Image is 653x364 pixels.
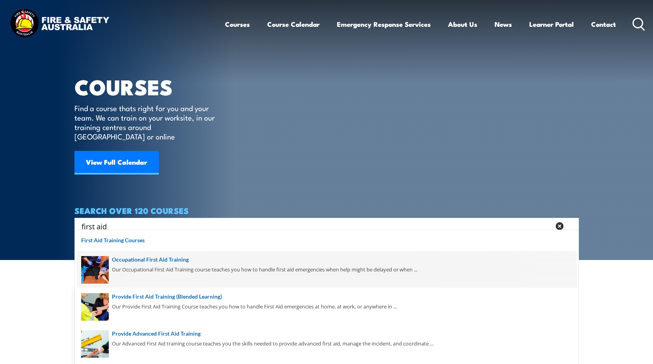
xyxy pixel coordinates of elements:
[81,236,572,245] a: First Aid Training Courses
[81,292,572,301] a: Provide First Aid Training (Blended Learning)
[529,14,574,35] a: Learner Portal
[591,14,616,35] a: Contact
[74,151,159,175] a: View Full Calendar
[83,221,552,232] form: Search form
[225,14,250,35] a: Courses
[337,14,431,35] a: Emergency Response Services
[448,14,477,35] a: About Us
[74,77,226,96] h1: COURSES
[74,103,218,141] p: Find a course thats right for you and your team. We can train on your worksite, in our training c...
[565,221,576,232] button: Search magnifier button
[81,255,572,264] a: Occupational First Aid Training
[267,14,320,35] a: Course Calendar
[74,206,579,215] h4: SEARCH OVER 120 COURSES
[82,220,551,232] input: Search input
[495,14,512,35] a: News
[81,329,572,338] a: Provide Advanced First Aid Training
